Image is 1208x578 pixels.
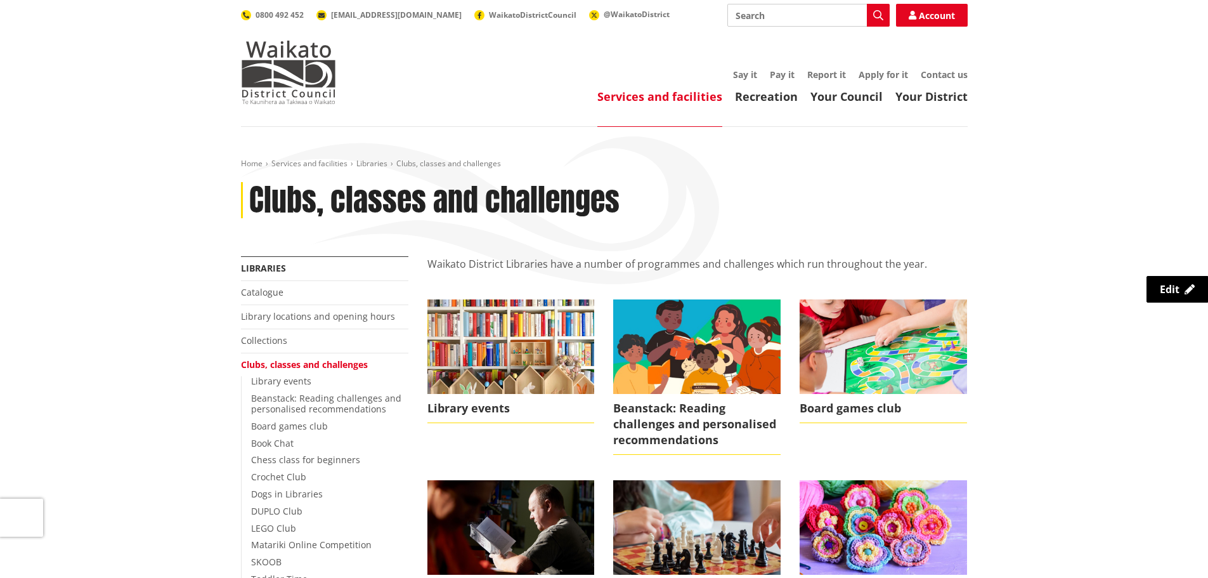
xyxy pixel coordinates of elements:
a: LEGO Club [251,522,296,534]
a: DUPLO Club [251,505,302,517]
a: [EMAIL_ADDRESS][DOMAIN_NAME] [316,10,462,20]
img: Waikato District Council - Te Kaunihera aa Takiwaa o Waikato [241,41,336,104]
a: Contact us [921,69,968,81]
a: Matariki Online Competition [251,539,372,551]
a: Chess class for beginners [251,454,360,466]
a: Libraries [356,158,387,169]
a: Your District [895,89,968,104]
a: Collections [241,334,287,346]
span: Beanstack: Reading challenges and personalised recommendations [613,394,781,456]
a: Your Council [810,89,883,104]
a: WaikatoDistrictCouncil [474,10,576,20]
a: Library events [251,375,311,387]
a: Dogs in Libraries [251,488,323,500]
a: Account [896,4,968,27]
a: Services and facilities [271,158,347,169]
a: Home [241,158,263,169]
a: Services and facilities [597,89,722,104]
a: beanstack 2023 Beanstack: Reading challenges and personalised recommendations [613,299,781,455]
span: Board games club [800,394,967,423]
span: [EMAIL_ADDRESS][DOMAIN_NAME] [331,10,462,20]
img: Board games club [800,299,967,393]
a: Report it [807,69,846,81]
img: Book-chat [427,480,595,574]
a: Edit [1146,276,1208,303]
a: Pay it [770,69,795,81]
img: Chess club [613,480,781,574]
a: easter holiday events Library events [427,299,595,423]
a: Apply for it [859,69,908,81]
p: Waikato District Libraries have a number of programmes and challenges which run throughout the year. [427,256,968,287]
h1: Clubs, classes and challenges [249,182,620,219]
a: Crochet Club [251,471,306,483]
img: beanstack 2023 [613,299,781,393]
a: Recreation [735,89,798,104]
a: Libraries [241,262,286,274]
a: Library locations and opening hours [241,310,395,322]
a: Clubs, classes and challenges [241,358,368,371]
a: Book Chat [251,437,294,449]
span: @WaikatoDistrict [604,9,670,20]
input: Search input [727,4,890,27]
nav: breadcrumb [241,159,968,169]
img: easter holiday events [427,299,595,393]
a: Catalogue [241,286,283,298]
a: @WaikatoDistrict [589,9,670,20]
a: SKOOB [251,556,282,568]
img: Crochet banner [800,480,967,574]
span: WaikatoDistrictCouncil [489,10,576,20]
span: Edit [1160,282,1179,296]
a: Board games club [800,299,967,423]
span: 0800 492 452 [256,10,304,20]
a: Board games club [251,420,328,432]
a: 0800 492 452 [241,10,304,20]
span: Clubs, classes and challenges [396,158,501,169]
a: Beanstack: Reading challenges and personalised recommendations [251,392,401,415]
span: Library events [427,394,595,423]
a: Say it [733,69,757,81]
